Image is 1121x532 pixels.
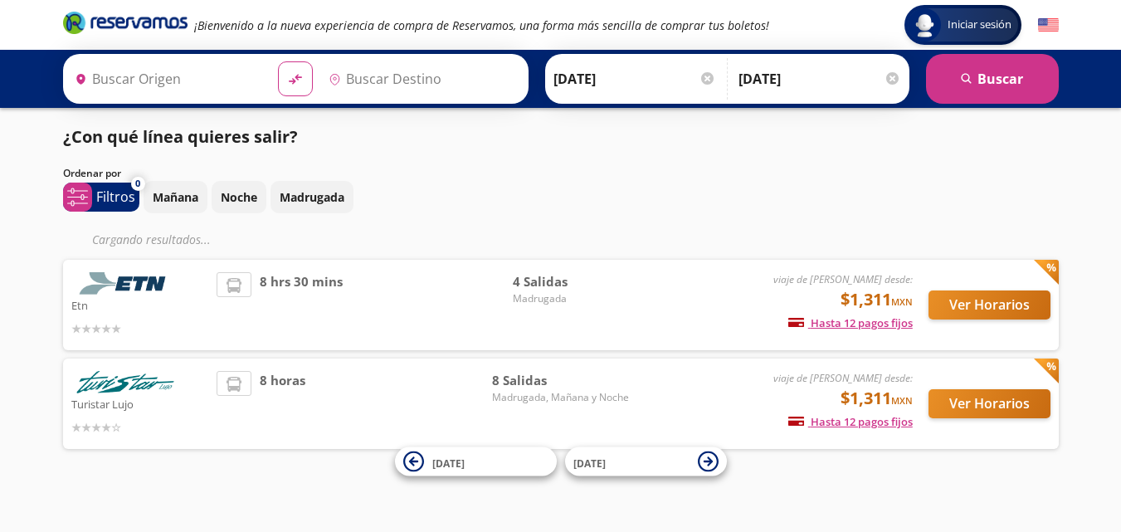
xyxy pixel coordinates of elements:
span: Hasta 12 pagos fijos [788,315,913,330]
input: Elegir Fecha [553,58,716,100]
i: Brand Logo [63,10,188,35]
p: Mañana [153,188,198,206]
button: Madrugada [271,181,353,213]
button: English [1038,15,1059,36]
span: 4 Salidas [513,272,629,291]
input: Buscar Destino [322,58,519,100]
button: 0Filtros [63,183,139,212]
span: 8 horas [260,371,305,437]
button: Noche [212,181,266,213]
span: 8 Salidas [492,371,629,390]
button: Buscar [926,54,1059,104]
p: Filtros [96,187,135,207]
a: Brand Logo [63,10,188,40]
em: viaje de [PERSON_NAME] desde: [773,272,913,286]
input: Buscar Origen [68,58,266,100]
small: MXN [891,394,913,407]
p: Madrugada [280,188,344,206]
p: Etn [71,295,209,315]
button: Ver Horarios [928,389,1050,418]
span: [DATE] [573,456,606,470]
p: Ordenar por [63,166,121,181]
span: $1,311 [841,287,913,312]
span: Iniciar sesión [941,17,1018,33]
small: MXN [891,295,913,308]
button: Ver Horarios [928,290,1050,320]
button: Mañana [144,181,207,213]
p: Turistar Lujo [71,393,209,413]
img: Etn [71,272,179,295]
span: 0 [135,177,140,191]
input: Opcional [738,58,901,100]
span: 8 hrs 30 mins [260,272,343,338]
button: [DATE] [395,447,557,476]
span: [DATE] [432,456,465,470]
img: Turistar Lujo [71,371,179,393]
span: $1,311 [841,386,913,411]
span: Hasta 12 pagos fijos [788,414,913,429]
span: Madrugada, Mañana y Noche [492,390,629,405]
button: [DATE] [565,447,727,476]
em: viaje de [PERSON_NAME] desde: [773,371,913,385]
p: ¿Con qué línea quieres salir? [63,124,298,149]
em: Cargando resultados ... [92,232,211,247]
em: ¡Bienvenido a la nueva experiencia de compra de Reservamos, una forma más sencilla de comprar tus... [194,17,769,33]
span: Madrugada [513,291,629,306]
p: Noche [221,188,257,206]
